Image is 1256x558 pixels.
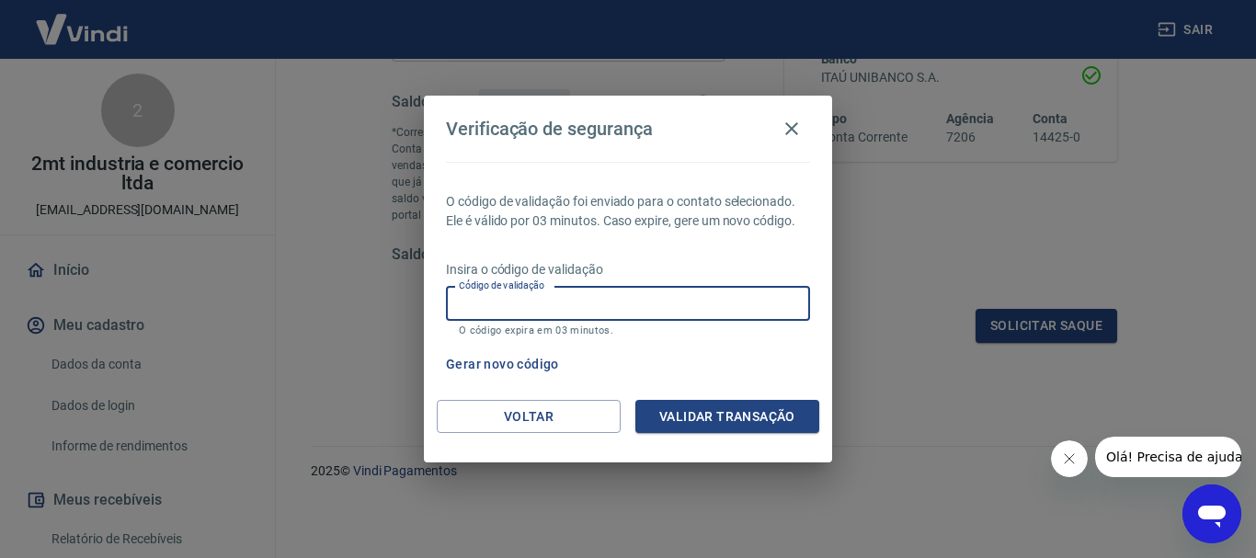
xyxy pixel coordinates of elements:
iframe: Mensagem da empresa [1095,437,1241,477]
button: Voltar [437,400,621,434]
p: Insira o código de validação [446,260,810,279]
p: O código expira em 03 minutos. [459,325,797,336]
h4: Verificação de segurança [446,118,653,140]
button: Validar transação [635,400,819,434]
p: O código de validação foi enviado para o contato selecionado. Ele é válido por 03 minutos. Caso e... [446,192,810,231]
iframe: Botão para abrir a janela de mensagens [1182,484,1241,543]
span: Olá! Precisa de ajuda? [11,13,154,28]
label: Código de validação [459,279,544,292]
iframe: Fechar mensagem [1051,440,1088,477]
button: Gerar novo código [439,347,566,381]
